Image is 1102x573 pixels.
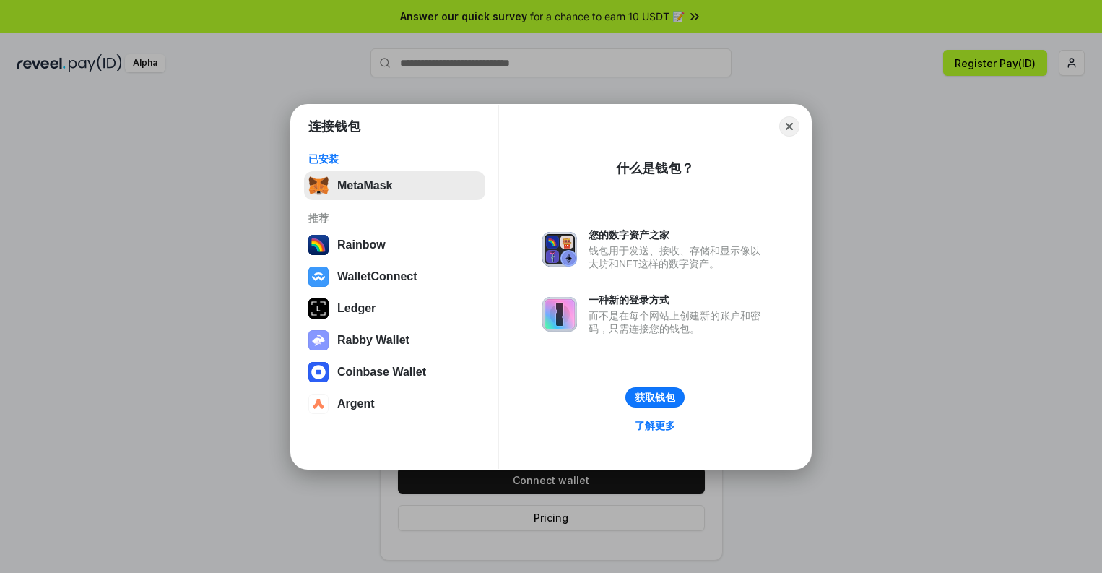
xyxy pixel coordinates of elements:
div: Ledger [337,302,376,315]
div: WalletConnect [337,270,417,283]
div: 已安装 [308,152,481,165]
a: 了解更多 [626,416,684,435]
img: svg+xml,%3Csvg%20fill%3D%22none%22%20height%3D%2233%22%20viewBox%3D%220%200%2035%2033%22%20width%... [308,176,329,196]
img: svg+xml,%3Csvg%20xmlns%3D%22http%3A%2F%2Fwww.w3.org%2F2000%2Fsvg%22%20fill%3D%22none%22%20viewBox... [308,330,329,350]
img: svg+xml,%3Csvg%20width%3D%2228%22%20height%3D%2228%22%20viewBox%3D%220%200%2028%2028%22%20fill%3D... [308,267,329,287]
img: svg+xml,%3Csvg%20width%3D%22120%22%20height%3D%22120%22%20viewBox%3D%220%200%20120%20120%22%20fil... [308,235,329,255]
h1: 连接钱包 [308,118,360,135]
div: 推荐 [308,212,481,225]
div: MetaMask [337,179,392,192]
div: 您的数字资产之家 [589,228,768,241]
div: 什么是钱包？ [616,160,694,177]
img: svg+xml,%3Csvg%20xmlns%3D%22http%3A%2F%2Fwww.w3.org%2F2000%2Fsvg%22%20fill%3D%22none%22%20viewBox... [542,232,577,267]
img: svg+xml,%3Csvg%20width%3D%2228%22%20height%3D%2228%22%20viewBox%3D%220%200%2028%2028%22%20fill%3D... [308,394,329,414]
img: svg+xml,%3Csvg%20xmlns%3D%22http%3A%2F%2Fwww.w3.org%2F2000%2Fsvg%22%20fill%3D%22none%22%20viewBox... [542,297,577,332]
button: Rabby Wallet [304,326,485,355]
button: MetaMask [304,171,485,200]
button: WalletConnect [304,262,485,291]
button: 获取钱包 [625,387,685,408]
button: Coinbase Wallet [304,358,485,387]
button: Ledger [304,294,485,323]
button: Close [779,116,799,137]
div: 了解更多 [635,419,675,432]
div: 钱包用于发送、接收、存储和显示像以太坊和NFT这样的数字资产。 [589,244,768,270]
button: Rainbow [304,231,485,259]
div: Rainbow [337,238,386,251]
button: Argent [304,389,485,418]
div: 一种新的登录方式 [589,293,768,306]
div: 获取钱包 [635,391,675,404]
div: 而不是在每个网站上创建新的账户和密码，只需连接您的钱包。 [589,309,768,335]
div: Argent [337,397,375,410]
div: Rabby Wallet [337,334,409,347]
div: Coinbase Wallet [337,366,426,379]
img: svg+xml,%3Csvg%20xmlns%3D%22http%3A%2F%2Fwww.w3.org%2F2000%2Fsvg%22%20width%3D%2228%22%20height%3... [308,298,329,319]
img: svg+xml,%3Csvg%20width%3D%2228%22%20height%3D%2228%22%20viewBox%3D%220%200%2028%2028%22%20fill%3D... [308,362,329,382]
